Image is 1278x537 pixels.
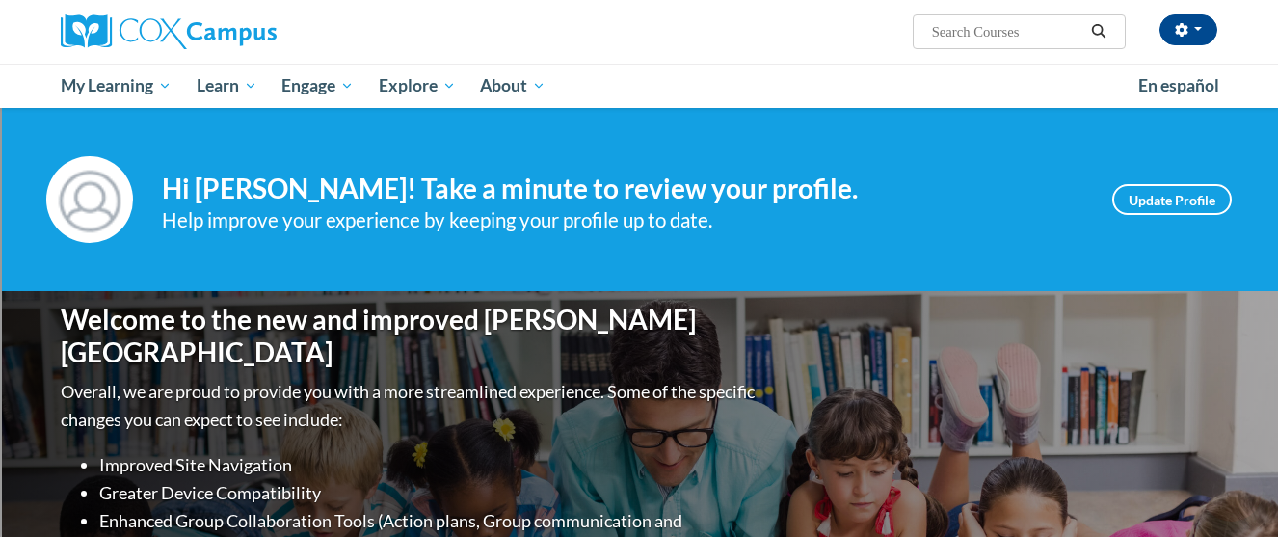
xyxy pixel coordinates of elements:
[61,74,172,97] span: My Learning
[32,64,1246,108] div: Main menu
[281,74,354,97] span: Engage
[1159,14,1217,45] button: Account Settings
[468,64,559,108] a: About
[1201,460,1263,522] iframe: Button to launch messaging window
[269,64,366,108] a: Engage
[61,14,277,49] img: Cox Campus
[48,64,184,108] a: My Learning
[1084,20,1113,43] button: Search
[480,74,546,97] span: About
[184,64,270,108] a: Learn
[61,14,427,49] a: Cox Campus
[930,20,1084,43] input: Search Courses
[366,64,468,108] a: Explore
[197,74,257,97] span: Learn
[1126,66,1232,106] a: En español
[1138,75,1219,95] span: En español
[379,74,456,97] span: Explore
